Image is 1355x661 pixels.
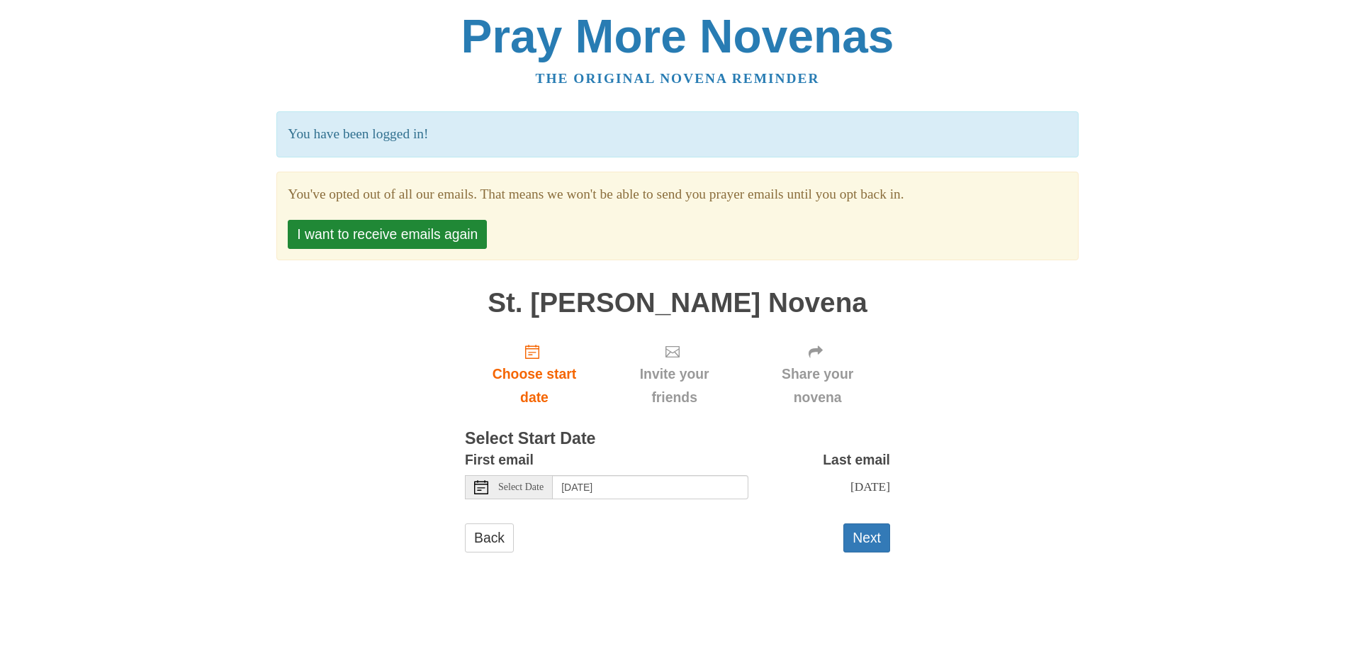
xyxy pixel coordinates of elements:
div: Click "Next" to confirm your start date first. [604,332,745,416]
section: You've opted out of all our emails. That means we won't be able to send you prayer emails until y... [288,183,1067,206]
a: Back [465,523,514,552]
a: The original novena reminder [536,71,820,86]
span: Choose start date [479,362,590,409]
a: Choose start date [465,332,604,416]
label: Last email [823,448,890,472]
div: Click "Next" to confirm your start date first. [745,332,890,416]
p: You have been logged in! [276,111,1078,157]
span: Invite your friends [618,362,731,409]
a: Pray More Novenas [461,10,894,62]
h1: St. [PERSON_NAME] Novena [465,288,890,318]
label: First email [465,448,534,472]
h3: Select Start Date [465,430,890,448]
button: Next [843,523,890,552]
button: I want to receive emails again [288,220,487,249]
span: [DATE] [850,479,890,494]
span: Share your novena [759,362,876,409]
span: Select Date [498,482,544,492]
